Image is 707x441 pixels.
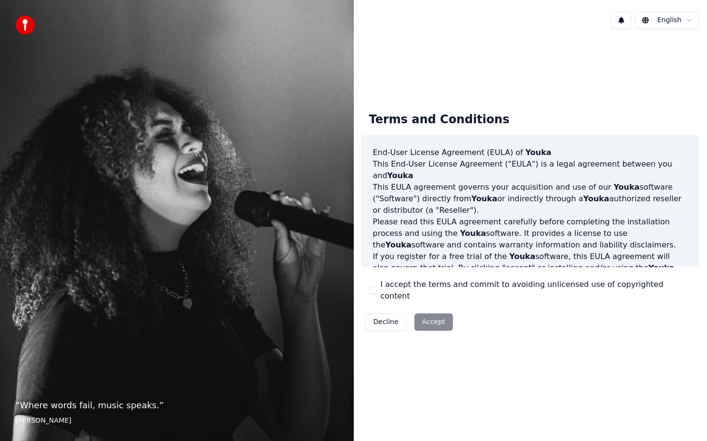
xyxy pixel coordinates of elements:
span: Youka [648,263,674,272]
p: Please read this EULA agreement carefully before completing the installation process and using th... [373,216,688,251]
span: Youka [526,148,552,157]
img: youka [15,15,35,35]
span: Youka [471,194,497,203]
span: Youka [614,182,640,192]
p: This End-User License Agreement ("EULA") is a legal agreement between you and [373,158,688,182]
button: Decline [365,313,407,331]
p: “ Where words fail, music speaks. ” [15,399,338,412]
p: This EULA agreement governs your acquisition and use of our software ("Software") directly from o... [373,182,688,216]
span: Youka [386,240,411,249]
div: Terms and Conditions [361,104,517,135]
label: I accept the terms and commit to avoiding unlicensed use of copyrighted content [381,279,692,302]
h3: End-User License Agreement (EULA) of [373,147,688,158]
span: Youka [509,252,535,261]
footer: [PERSON_NAME] [15,416,338,426]
span: Youka [387,171,413,180]
span: Youka [460,229,486,238]
span: Youka [583,194,609,203]
p: If you register for a free trial of the software, this EULA agreement will also govern that trial... [373,251,688,297]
